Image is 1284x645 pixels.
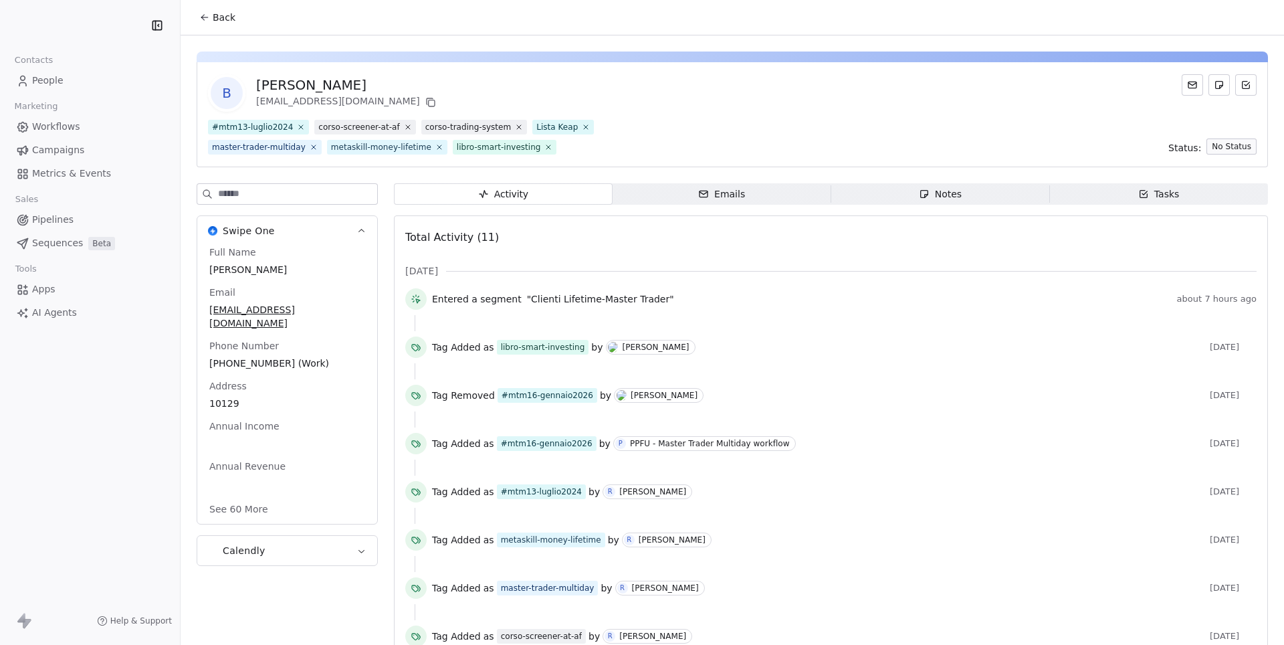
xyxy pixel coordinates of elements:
span: [DATE] [1210,486,1257,497]
span: [PERSON_NAME] [209,263,365,276]
span: Sequences [32,236,83,250]
div: P [619,438,623,449]
span: People [32,74,64,88]
span: Annual Revenue [207,460,288,473]
div: corso-screener-at-af [318,121,399,133]
div: libro-smart-investing [501,341,585,353]
span: Pipelines [32,213,74,227]
span: Metrics & Events [32,167,111,181]
span: [EMAIL_ADDRESS][DOMAIN_NAME] [209,303,365,330]
span: Tag Added [432,485,481,498]
span: as [484,630,494,643]
span: B [211,77,243,109]
span: [PHONE_NUMBER] (Work) [209,357,365,370]
div: master-trader-multiday [212,141,306,153]
span: Status: [1168,141,1201,155]
a: Metrics & Events [11,163,169,185]
img: Swipe One [208,226,217,236]
span: Tag Added [432,341,481,354]
span: Sales [9,189,44,209]
div: #mtm13-luglio2024 [212,121,293,133]
div: Swipe OneSwipe One [197,246,377,524]
span: by [599,437,611,450]
span: Address [207,379,249,393]
span: Full Name [207,246,259,259]
span: as [484,533,494,547]
a: AI Agents [11,302,169,324]
span: by [600,389,611,402]
span: AI Agents [32,306,77,320]
span: Beta [88,237,115,250]
div: R [608,486,613,497]
div: libro-smart-investing [457,141,541,153]
a: Help & Support [97,616,172,626]
span: about 7 hours ago [1177,294,1257,304]
span: Apps [32,282,56,296]
button: See 60 More [201,497,276,521]
span: Phone Number [207,339,282,353]
button: Swipe OneSwipe One [197,216,377,246]
span: Tag Added [432,437,481,450]
span: by [588,485,600,498]
span: Swipe One [223,224,275,238]
div: [PERSON_NAME] [631,391,698,400]
span: [DATE] [1210,342,1257,353]
div: corso-screener-at-af [501,630,582,642]
div: R [627,535,631,545]
span: Workflows [32,120,80,134]
span: Campaigns [32,143,84,157]
div: [PERSON_NAME] [256,76,439,94]
span: Tag Removed [432,389,495,402]
div: Tasks [1138,187,1180,201]
a: SequencesBeta [11,232,169,254]
span: [DATE] [1210,535,1257,545]
div: #mtm16-gennaio2026 [501,438,593,450]
span: "Clienti Lifetime-Master Trader" [527,292,674,306]
span: Help & Support [110,616,172,626]
div: [PERSON_NAME] [632,583,699,593]
span: as [484,581,494,595]
span: by [601,581,612,595]
div: metaskill-money-lifetime [331,141,431,153]
span: Total Activity (11) [405,231,499,244]
div: PPFU - Master Trader Multiday workflow [630,439,790,448]
a: Workflows [11,116,169,138]
div: [PERSON_NAME] [623,343,689,352]
div: [EMAIL_ADDRESS][DOMAIN_NAME] [256,94,439,110]
button: Back [191,5,243,29]
span: 10129 [209,397,365,410]
div: #mtm13-luglio2024 [501,486,582,498]
button: No Status [1206,139,1257,155]
span: [DATE] [405,264,438,278]
span: [DATE] [1210,583,1257,593]
img: D [608,342,618,353]
span: by [588,630,600,643]
button: CalendlyCalendly [197,536,377,565]
span: Back [213,11,235,24]
div: metaskill-money-lifetime [501,534,601,546]
span: Tag Added [432,533,481,547]
span: Calendly [223,544,265,557]
span: by [608,533,619,547]
div: [PERSON_NAME] [619,632,686,641]
span: Tag Added [432,581,481,595]
div: [PERSON_NAME] [619,487,686,496]
span: Email [207,286,238,299]
div: master-trader-multiday [501,582,595,594]
div: [PERSON_NAME] [639,535,706,545]
img: Calendly [208,546,217,555]
div: Notes [919,187,962,201]
div: Lista Keap [536,121,578,133]
span: by [591,341,603,354]
span: Annual Income [207,420,282,433]
img: D [617,390,627,401]
span: [DATE] [1210,438,1257,449]
span: as [484,437,494,450]
span: as [484,341,494,354]
span: Contacts [9,50,59,70]
a: Campaigns [11,139,169,161]
span: Entered a segment [432,292,522,306]
span: [DATE] [1210,390,1257,401]
span: as [484,485,494,498]
div: Emails [698,187,745,201]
